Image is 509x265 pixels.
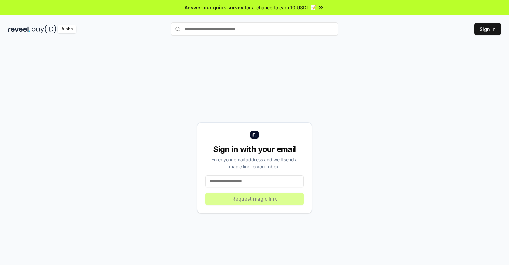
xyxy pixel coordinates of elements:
[185,4,243,11] span: Answer our quick survey
[474,23,501,35] button: Sign In
[205,156,304,170] div: Enter your email address and we’ll send a magic link to your inbox.
[8,25,30,33] img: reveel_dark
[32,25,56,33] img: pay_id
[205,144,304,155] div: Sign in with your email
[245,4,316,11] span: for a chance to earn 10 USDT 📝
[250,131,259,139] img: logo_small
[58,25,76,33] div: Alpha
